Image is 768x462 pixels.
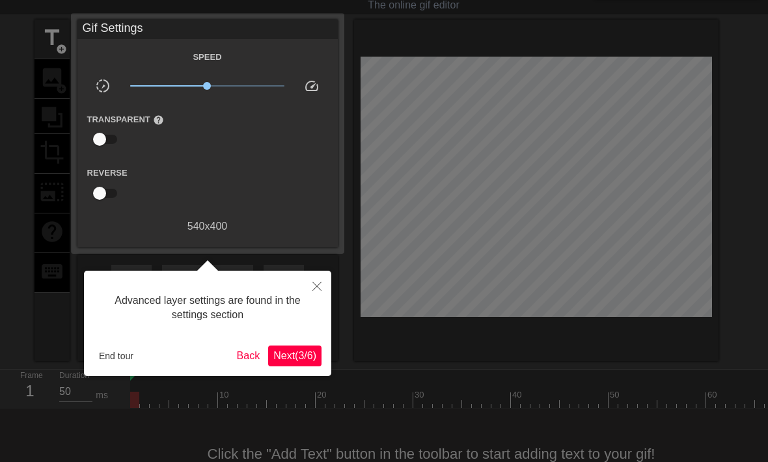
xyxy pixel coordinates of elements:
span: Next ( 3 / 6 ) [273,350,316,361]
button: End tour [94,346,139,366]
button: Back [232,346,266,366]
button: Next [268,346,322,366]
div: Advanced layer settings are found in the settings section [94,280,322,336]
button: Close [303,271,331,301]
